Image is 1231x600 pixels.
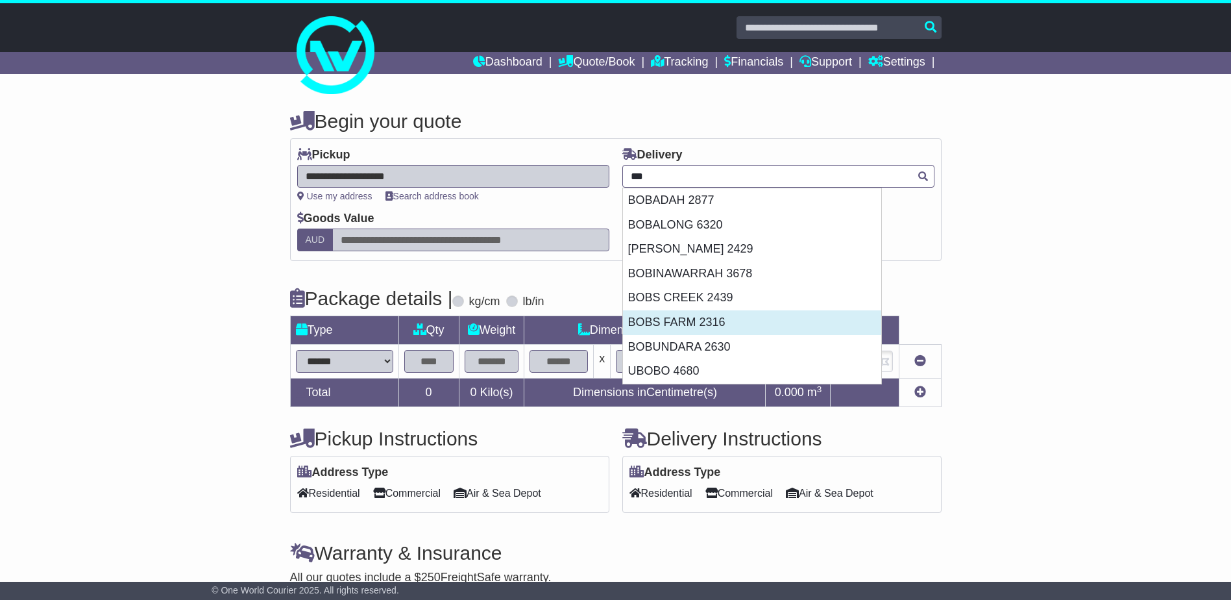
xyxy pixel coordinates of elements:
td: Kilo(s) [459,379,524,407]
td: Dimensions (L x W x H) [524,316,766,345]
typeahead: Please provide city [622,165,934,188]
td: Total [290,379,398,407]
label: Goods Value [297,212,374,226]
a: Tracking [651,52,708,74]
h4: Pickup Instructions [290,428,609,449]
div: BOBALONG 6320 [623,213,881,238]
div: BOBS FARM 2316 [623,310,881,335]
label: kg/cm [469,295,500,309]
div: All our quotes include a $ FreightSafe warranty. [290,571,942,585]
span: Commercial [705,483,773,503]
label: Delivery [622,148,683,162]
div: UBOBO 4680 [623,359,881,384]
td: Weight [459,316,524,345]
label: Pickup [297,148,350,162]
span: m [807,386,822,399]
div: BOBS CREEK 2439 [623,286,881,310]
a: Financials [724,52,783,74]
div: BOBADAH 2877 [623,188,881,213]
a: Search address book [385,191,479,201]
span: 0.000 [775,386,804,399]
td: 0 [398,379,459,407]
span: Air & Sea Depot [786,483,873,503]
td: x [594,345,611,379]
span: Commercial [373,483,441,503]
h4: Package details | [290,288,453,309]
td: Qty [398,316,459,345]
a: Remove this item [914,355,926,368]
a: Settings [868,52,925,74]
label: lb/in [522,295,544,309]
label: Address Type [629,466,721,480]
h4: Delivery Instructions [622,428,942,449]
label: Address Type [297,466,389,480]
td: Type [290,316,398,345]
label: AUD [297,229,334,251]
a: Add new item [914,386,926,399]
span: Residential [629,483,692,503]
a: Support [799,52,852,74]
div: [PERSON_NAME] 2429 [623,237,881,262]
a: Use my address [297,191,372,201]
span: Air & Sea Depot [454,483,541,503]
h4: Warranty & Insurance [290,542,942,564]
a: Quote/Book [558,52,635,74]
span: 0 [470,386,476,399]
span: Residential [297,483,360,503]
span: 250 [421,571,441,584]
div: BOBINAWARRAH 3678 [623,262,881,286]
sup: 3 [817,384,822,394]
span: © One World Courier 2025. All rights reserved. [212,585,399,595]
a: Dashboard [473,52,542,74]
td: Dimensions in Centimetre(s) [524,379,766,407]
div: BOBUNDARA 2630 [623,335,881,360]
h4: Begin your quote [290,110,942,132]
